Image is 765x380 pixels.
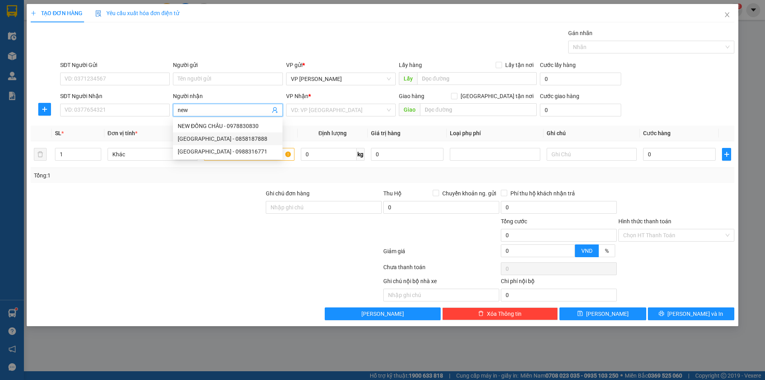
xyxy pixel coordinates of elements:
[724,12,730,18] span: close
[34,148,47,161] button: delete
[31,10,82,16] span: TẠO ĐƠN HÀNG
[667,309,723,318] span: [PERSON_NAME] và In
[382,263,500,277] div: Chưa thanh toán
[266,201,382,214] input: Ghi chú đơn hàng
[286,61,396,69] div: VP gửi
[38,103,51,116] button: plus
[34,171,295,180] div: Tổng: 1
[357,148,365,161] span: kg
[659,311,664,317] span: printer
[501,277,617,289] div: Chi phí nội bộ
[325,307,441,320] button: [PERSON_NAME]
[371,148,443,161] input: 0
[417,72,537,85] input: Dọc đường
[55,130,61,136] span: SL
[618,218,671,224] label: Hình thức thanh toán
[501,218,527,224] span: Tổng cước
[95,10,102,17] img: icon
[722,148,731,161] button: plus
[559,307,646,320] button: save[PERSON_NAME]
[543,126,640,141] th: Ghi chú
[605,248,609,254] span: %
[399,62,422,68] span: Lấy hàng
[95,10,179,16] span: Yêu cầu xuất hóa đơn điện tử
[581,248,592,254] span: VND
[507,189,578,198] span: Phí thu hộ khách nhận trả
[716,4,738,26] button: Close
[173,132,282,145] div: New Đồng Châu - 0858187888
[420,103,537,116] input: Dọc đường
[266,190,310,197] label: Ghi chú đơn hàng
[643,130,671,136] span: Cước hàng
[173,145,282,158] div: Nhà Hàng New Đồng Châu - 0988316771
[112,148,193,160] span: Khác
[286,93,308,99] span: VP Nhận
[178,122,278,130] div: NEW ĐỒNG CHÂU - 0978830830
[383,190,402,197] span: Thu Hộ
[371,130,400,136] span: Giá trị hàng
[361,309,404,318] span: [PERSON_NAME]
[173,61,282,69] div: Người gửi
[108,130,137,136] span: Đơn vị tính
[60,61,170,69] div: SĐT Người Gửi
[442,307,558,320] button: deleteXóa Thông tin
[178,147,278,156] div: [GEOGRAPHIC_DATA] - 0988316771
[568,30,592,36] label: Gán nhãn
[291,73,391,85] span: VP Nguyễn Xiển
[39,106,51,112] span: plus
[487,309,522,318] span: Xóa Thông tin
[540,104,621,116] input: Cước giao hàng
[272,107,278,113] span: user-add
[447,126,543,141] th: Loại phụ phí
[540,73,621,85] input: Cước lấy hàng
[383,289,499,301] input: Nhập ghi chú
[722,151,730,158] span: plus
[173,92,282,100] div: Người nhận
[178,134,278,143] div: [GEOGRAPHIC_DATA] - 0858187888
[540,62,576,68] label: Cước lấy hàng
[540,93,579,99] label: Cước giao hàng
[60,92,170,100] div: SĐT Người Nhận
[382,247,500,261] div: Giảm giá
[457,92,537,100] span: [GEOGRAPHIC_DATA] tận nơi
[399,103,420,116] span: Giao
[439,189,499,198] span: Chuyển khoản ng. gửi
[547,148,637,161] input: Ghi Chú
[478,311,484,317] span: delete
[318,130,347,136] span: Định lượng
[399,72,417,85] span: Lấy
[648,307,734,320] button: printer[PERSON_NAME] và In
[383,277,499,289] div: Ghi chú nội bộ nhà xe
[31,10,36,16] span: plus
[577,311,583,317] span: save
[586,309,629,318] span: [PERSON_NAME]
[399,93,424,99] span: Giao hàng
[173,120,282,132] div: NEW ĐỒNG CHÂU - 0978830830
[502,61,537,69] span: Lấy tận nơi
